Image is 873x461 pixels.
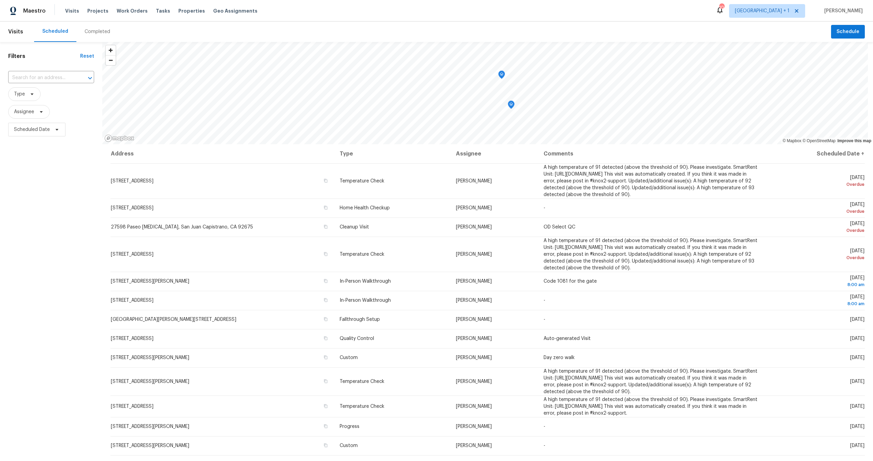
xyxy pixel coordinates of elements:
[102,42,868,144] canvas: Map
[456,336,492,341] span: [PERSON_NAME]
[456,206,492,210] span: [PERSON_NAME]
[8,53,80,60] h1: Filters
[323,442,329,448] button: Copy Address
[538,144,765,163] th: Comments
[323,403,329,409] button: Copy Address
[213,8,257,14] span: Geo Assignments
[85,73,95,83] button: Open
[340,317,380,322] span: Fallthrough Setup
[770,208,864,215] div: Overdue
[14,91,25,98] span: Type
[456,279,492,284] span: [PERSON_NAME]
[456,317,492,322] span: [PERSON_NAME]
[340,336,374,341] span: Quality Control
[87,8,108,14] span: Projects
[340,355,358,360] span: Custom
[770,221,864,234] span: [DATE]
[42,28,68,35] div: Scheduled
[111,206,153,210] span: [STREET_ADDRESS]
[544,424,545,429] span: -
[106,55,116,65] button: Zoom out
[456,179,492,183] span: [PERSON_NAME]
[111,443,189,448] span: [STREET_ADDRESS][PERSON_NAME]
[340,424,359,429] span: Progress
[770,254,864,261] div: Overdue
[838,138,871,143] a: Improve this map
[456,443,492,448] span: [PERSON_NAME]
[340,404,384,409] span: Temperature Check
[111,404,153,409] span: [STREET_ADDRESS]
[340,379,384,384] span: Temperature Check
[323,423,329,429] button: Copy Address
[323,354,329,360] button: Copy Address
[770,281,864,288] div: 8:00 am
[23,8,46,14] span: Maestro
[156,9,170,13] span: Tasks
[111,336,153,341] span: [STREET_ADDRESS]
[111,355,189,360] span: [STREET_ADDRESS][PERSON_NAME]
[323,278,329,284] button: Copy Address
[8,73,75,83] input: Search for an address...
[340,252,384,257] span: Temperature Check
[544,397,757,416] span: A high temperature of 91 detected (above the threshold of 90). Please investigate. SmartRent Unit...
[117,8,148,14] span: Work Orders
[111,179,153,183] span: [STREET_ADDRESS]
[14,108,34,115] span: Assignee
[544,238,757,270] span: A high temperature of 91 detected (above the threshold of 90). Please investigate. SmartRent Unit...
[106,45,116,55] span: Zoom in
[850,355,864,360] span: [DATE]
[831,25,865,39] button: Schedule
[456,404,492,409] span: [PERSON_NAME]
[323,224,329,230] button: Copy Address
[323,178,329,184] button: Copy Address
[765,144,865,163] th: Scheduled Date ↑
[770,175,864,188] span: [DATE]
[770,227,864,234] div: Overdue
[450,144,538,163] th: Assignee
[735,8,789,14] span: [GEOGRAPHIC_DATA] + 1
[340,279,391,284] span: In-Person Walkthrough
[770,276,864,288] span: [DATE]
[508,101,515,111] div: Map marker
[323,251,329,257] button: Copy Address
[544,369,757,394] span: A high temperature of 91 detected (above the threshold of 90). Please investigate. SmartRent Unit...
[802,138,835,143] a: OpenStreetMap
[783,138,801,143] a: Mapbox
[111,424,189,429] span: [STREET_ADDRESS][PERSON_NAME]
[544,279,597,284] span: Code 1081 for the gate
[14,126,50,133] span: Scheduled Date
[178,8,205,14] span: Properties
[456,355,492,360] span: [PERSON_NAME]
[719,4,724,11] div: 10
[111,252,153,257] span: [STREET_ADDRESS]
[544,206,545,210] span: -
[456,424,492,429] span: [PERSON_NAME]
[340,179,384,183] span: Temperature Check
[111,379,189,384] span: [STREET_ADDRESS][PERSON_NAME]
[544,317,545,322] span: -
[323,316,329,322] button: Copy Address
[770,181,864,188] div: Overdue
[544,443,545,448] span: -
[85,28,110,35] div: Completed
[111,317,236,322] span: [GEOGRAPHIC_DATA][PERSON_NAME][STREET_ADDRESS]
[323,378,329,384] button: Copy Address
[334,144,450,163] th: Type
[340,206,390,210] span: Home Health Checkup
[65,8,79,14] span: Visits
[822,8,863,14] span: [PERSON_NAME]
[456,298,492,303] span: [PERSON_NAME]
[323,335,329,341] button: Copy Address
[837,28,859,36] span: Schedule
[850,336,864,341] span: [DATE]
[850,443,864,448] span: [DATE]
[770,202,864,215] span: [DATE]
[111,279,189,284] span: [STREET_ADDRESS][PERSON_NAME]
[110,144,334,163] th: Address
[544,336,591,341] span: Auto-generated Visit
[111,298,153,303] span: [STREET_ADDRESS]
[104,134,134,142] a: Mapbox homepage
[456,252,492,257] span: [PERSON_NAME]
[456,379,492,384] span: [PERSON_NAME]
[456,225,492,229] span: [PERSON_NAME]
